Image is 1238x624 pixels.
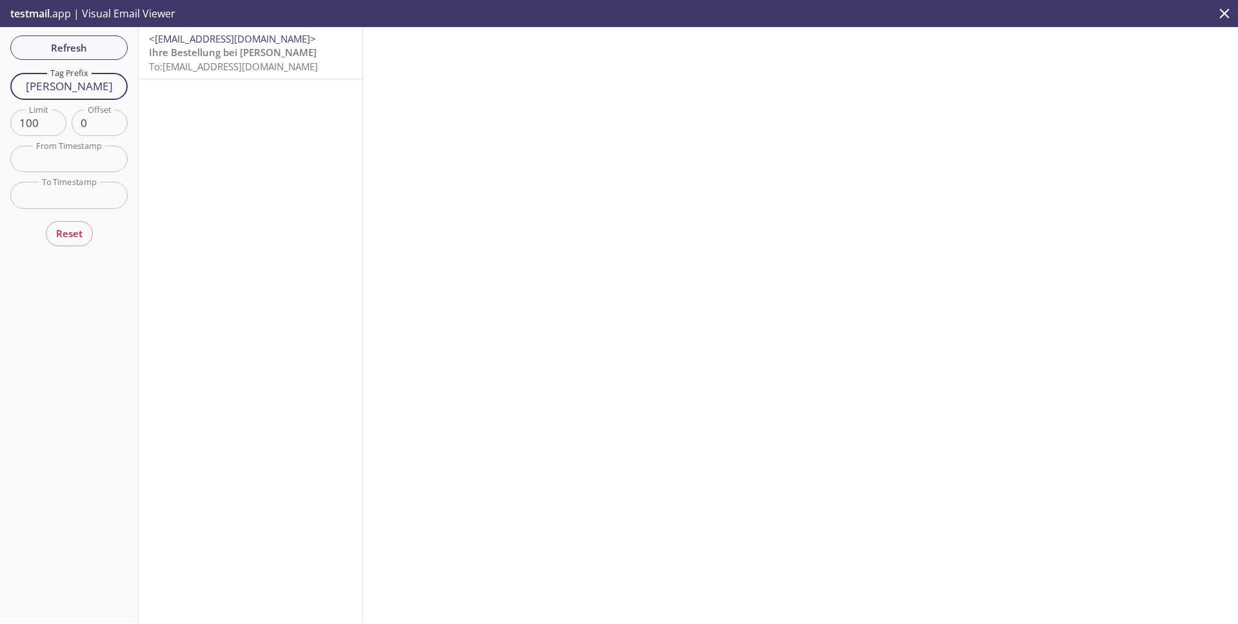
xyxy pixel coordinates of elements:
span: To: [EMAIL_ADDRESS][DOMAIN_NAME] [149,60,318,73]
span: <[EMAIL_ADDRESS][DOMAIN_NAME]> [149,32,316,45]
div: <[EMAIL_ADDRESS][DOMAIN_NAME]>Ihre Bestellung bei [PERSON_NAME]To:[EMAIL_ADDRESS][DOMAIN_NAME] [139,27,362,79]
span: Reset [56,225,83,242]
button: Refresh [10,35,128,60]
nav: emails [139,27,362,79]
span: Refresh [21,39,117,56]
span: testmail [10,6,50,21]
span: Ihre Bestellung bei [PERSON_NAME] [149,46,317,59]
button: Reset [46,221,93,246]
